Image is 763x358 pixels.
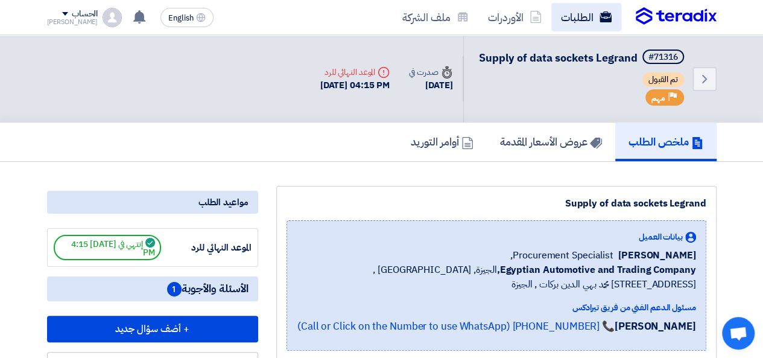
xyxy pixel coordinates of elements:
[47,19,98,25] div: [PERSON_NAME]
[551,3,621,31] a: الطلبات
[167,282,182,296] span: 1
[297,263,696,292] span: الجيزة, [GEOGRAPHIC_DATA] ,[STREET_ADDRESS] محمد بهي الدين بركات , الجيزة
[639,231,683,243] span: بيانات العميل
[500,135,602,149] h5: عروض الأسعار المقدمة
[320,78,390,92] div: [DATE] 04:15 PM
[479,50,686,66] h5: Supply of data sockets Legrand
[160,8,214,27] button: English
[479,50,638,66] span: Supply of data sockets Legrand
[287,196,706,211] div: Supply of data sockets Legrand
[478,3,551,31] a: الأوردرات
[409,78,452,92] div: [DATE]
[487,123,615,161] a: عروض الأسعار المقدمة
[72,9,98,19] div: الحساب
[47,191,258,214] div: مواعيد الطلب
[615,319,696,334] strong: [PERSON_NAME]
[103,8,122,27] img: profile_test.png
[615,123,717,161] a: ملخص الطلب
[297,319,615,334] a: 📞 [PHONE_NUMBER] (Call or Click on the Number to use WhatsApp)
[320,66,390,78] div: الموعد النهائي للرد
[636,7,717,25] img: Teradix logo
[54,235,161,260] span: إنتهي في [DATE] 4:15 PM
[628,135,703,149] h5: ملخص الطلب
[47,316,258,342] button: + أضف سؤال جديد
[722,317,755,350] div: Open chat
[409,66,452,78] div: صدرت في
[510,248,613,263] span: Procurement Specialist,
[167,281,249,296] span: الأسئلة والأجوبة
[161,241,252,255] div: الموعد النهائي للرد
[648,53,678,62] div: #71316
[496,263,695,277] b: Egyptian Automotive and Trading Company,
[651,92,665,104] span: مهم
[393,3,478,31] a: ملف الشركة
[297,301,696,314] div: مسئول الدعم الفني من فريق تيرادكس
[618,248,696,263] span: [PERSON_NAME]
[397,123,487,161] a: أوامر التوريد
[168,14,194,22] span: English
[642,72,684,87] span: تم القبول
[411,135,473,149] h5: أوامر التوريد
